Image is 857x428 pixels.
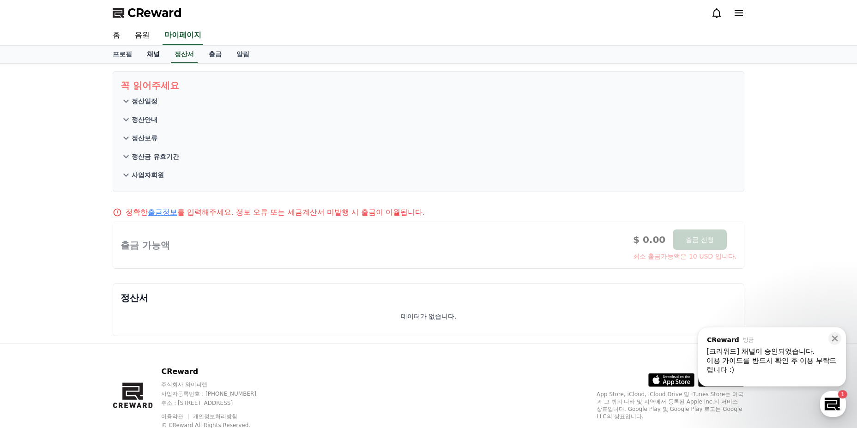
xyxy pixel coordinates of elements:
[132,133,157,143] p: 정산보류
[161,381,274,388] p: 주식회사 와이피랩
[132,115,157,124] p: 정산안내
[121,110,736,129] button: 정산안내
[121,129,736,147] button: 정산보류
[121,291,736,304] p: 정산서
[61,293,119,316] a: 1대화
[29,307,35,314] span: 홈
[94,292,97,300] span: 1
[105,26,127,45] a: 홈
[148,208,177,217] a: 출금정보
[84,307,96,314] span: 대화
[161,399,274,407] p: 주소 : [STREET_ADDRESS]
[161,413,190,420] a: 이용약관
[132,96,157,106] p: 정산일정
[121,147,736,166] button: 정산금 유효기간
[121,166,736,184] button: 사업자회원
[163,26,203,45] a: 마이페이지
[127,26,157,45] a: 음원
[139,46,167,63] a: 채널
[161,390,274,398] p: 사업자등록번호 : [PHONE_NUMBER]
[126,207,425,218] p: 정확한 를 입력해주세요. 정보 오류 또는 세금계산서 미발행 시 출금이 이월됩니다.
[401,312,457,321] p: 데이터가 없습니다.
[143,307,154,314] span: 설정
[597,391,744,420] p: App Store, iCloud, iCloud Drive 및 iTunes Store는 미국과 그 밖의 나라 및 지역에서 등록된 Apple Inc.의 서비스 상표입니다. Goo...
[161,366,274,377] p: CReward
[119,293,177,316] a: 설정
[121,92,736,110] button: 정산일정
[132,152,179,161] p: 정산금 유효기간
[201,46,229,63] a: 출금
[3,293,61,316] a: 홈
[132,170,164,180] p: 사업자회원
[193,413,237,420] a: 개인정보처리방침
[105,46,139,63] a: 프로필
[127,6,182,20] span: CReward
[113,6,182,20] a: CReward
[121,79,736,92] p: 꼭 읽어주세요
[229,46,257,63] a: 알림
[171,46,198,63] a: 정산서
